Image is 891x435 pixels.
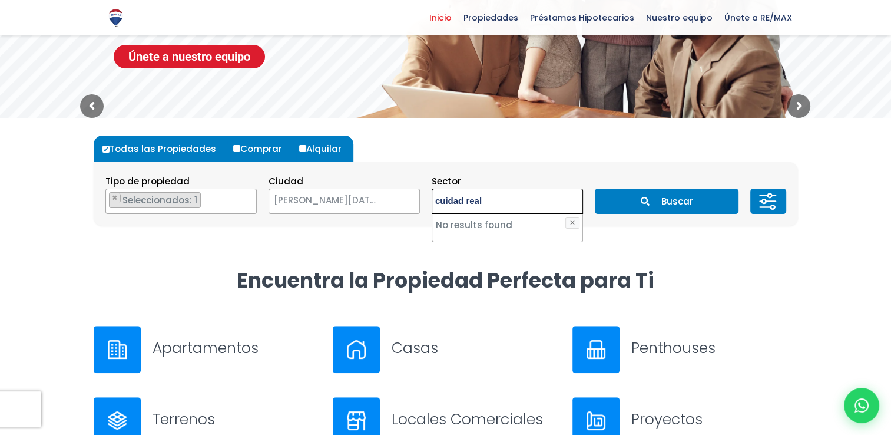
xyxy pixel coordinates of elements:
h3: Terrenos [153,409,319,430]
button: ✕ [565,217,579,229]
span: Inicio [423,9,458,27]
button: Buscar [595,189,738,214]
span: × [112,193,118,203]
button: Remove all items [243,192,250,204]
a: Apartamentos [94,326,319,373]
label: Alquilar [296,136,353,162]
input: Comprar [233,145,240,152]
button: Remove all items [390,192,408,211]
span: SANTO DOMINGO DE GUZMÁN [269,192,390,209]
span: Nuestro equipo [640,9,718,27]
span: Tipo de propiedad [105,175,190,187]
li: APARTAMENTO [109,192,201,208]
h3: Locales Comerciales [392,409,558,430]
span: × [244,193,250,203]
h3: Apartamentos [153,338,319,358]
a: Casas [333,326,558,373]
span: SANTO DOMINGO DE GUZMÁN [269,189,420,214]
a: Penthouses [572,326,798,373]
label: Todas las Propiedades [100,136,228,162]
span: Sector [432,175,461,187]
strong: Encuentra la Propiedad Perfecta para Ti [237,266,654,295]
span: × [402,196,408,207]
textarea: Search [432,189,546,215]
span: Propiedades [458,9,524,27]
span: Únete a RE/MAX [718,9,798,27]
h3: Proyectos [631,409,798,430]
span: Préstamos Hipotecarios [524,9,640,27]
textarea: Search [106,189,112,215]
h3: Casas [392,338,558,358]
input: Todas las Propiedades [102,146,110,153]
img: Logo de REMAX [105,8,126,28]
h3: Penthouses [631,338,798,358]
label: Comprar [230,136,294,162]
input: Alquilar [299,145,306,152]
button: Remove item [110,193,121,203]
a: Únete a nuestro equipo [114,45,265,68]
li: No results found [432,214,582,236]
span: Seleccionados: 1 [121,194,200,206]
span: Ciudad [269,175,303,187]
